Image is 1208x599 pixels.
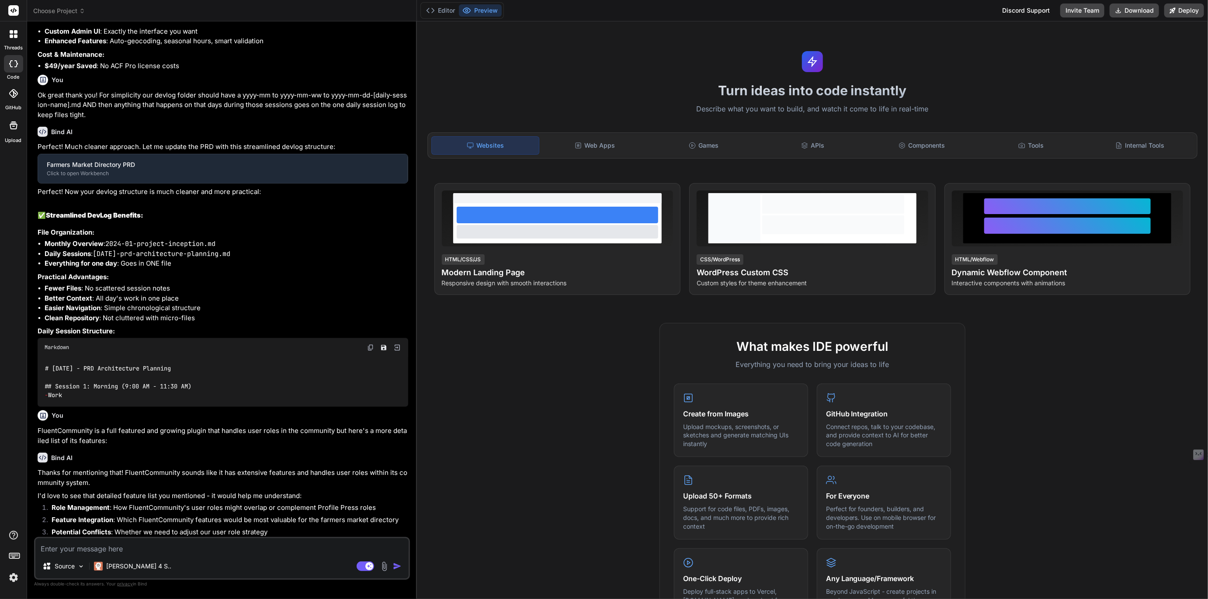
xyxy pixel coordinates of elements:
li: : Simple chronological structure [45,303,408,313]
h6: You [52,76,63,84]
h6: You [52,411,63,420]
strong: Everything for one day [45,259,117,267]
img: attachment [379,561,389,571]
span: privacy [117,581,133,586]
img: Pick Models [77,563,85,570]
h4: Upload 50+ Formats [683,491,799,501]
span: Markdown [45,344,69,351]
li: : Exactly the interface you want [45,27,408,37]
strong: Practical Advantages: [38,273,109,281]
button: Editor [423,4,459,17]
li: : Goes in ONE file [45,259,408,269]
h1: Turn ideas into code instantly [422,83,1203,98]
p: Support for code files, PDFs, images, docs, and much more to provide rich context [683,505,799,530]
h4: Dynamic Webflow Component [952,267,1183,279]
strong: Enhanced Features [45,37,106,45]
strong: Streamlined DevLog Benefits: [46,211,143,219]
button: Save file [378,342,390,354]
div: Farmers Market Directory PRD [47,160,399,169]
h4: One-Click Deploy [683,573,799,584]
strong: Better Context [45,294,92,302]
strong: $49/year Saved [45,62,97,70]
h2: What makes IDE powerful [674,337,951,356]
img: copy [367,344,374,351]
strong: Role Management [52,503,110,512]
h2: ✅ [38,211,408,221]
strong: Daily Sessions [45,249,91,258]
li: : No scattered session notes [45,284,408,294]
h4: Modern Landing Page [442,267,673,279]
div: Games [650,136,757,155]
label: threads [4,44,23,52]
span: Choose Project [33,7,85,15]
button: Farmers Market Directory PRDClick to open Workbench [38,154,407,183]
h4: GitHub Integration [826,409,942,419]
label: Upload [5,137,22,144]
p: Connect repos, talk to your codebase, and provide context to AI for better code generation [826,422,942,448]
strong: Cost & Maintenance: [38,50,104,59]
div: HTML/CSS/JS [442,254,485,265]
code: [DATE]-prd-architecture-planning.md [93,249,230,258]
code: Work [45,364,191,400]
li: : Auto-geocoding, seasonal hours, smart validation [45,36,408,46]
h6: Bind AI [51,128,73,136]
strong: Feature Integration [52,516,113,524]
div: Tools [977,136,1084,155]
strong: Custom Admin UI [45,27,100,35]
img: icon [393,562,402,571]
p: Perfect! Now your devlog structure is much cleaner and more practical: [38,187,408,197]
div: Websites [431,136,539,155]
li: : How FluentCommunity's user roles might overlap or complement Profile Press roles [45,503,408,515]
label: code [7,73,20,81]
p: Source [55,562,75,571]
h4: WordPress Custom CSS [697,267,928,279]
p: I'd love to see that detailed feature list you mentioned - it would help me understand: [38,491,408,501]
li: : [45,239,408,249]
p: Interactive components with animations [952,279,1183,287]
span: # [DATE] - PRD Architecture Planning [45,365,171,373]
h4: For Everyone [826,491,942,501]
label: GitHub [5,104,21,111]
button: Download [1110,3,1159,17]
h4: Any Language/Framework [826,573,942,584]
li: : [45,249,408,259]
span: ## Session 1: Morning (9:00 AM - 11:30 AM) [45,382,191,390]
li: : Whether we need to adjust our user role strategy [45,527,408,540]
div: Click to open Workbench [47,170,399,177]
strong: File Organization: [38,228,94,236]
p: [PERSON_NAME] 4 S.. [106,562,171,571]
p: Custom styles for theme enhancement [697,279,928,287]
div: CSS/WordPress [697,254,743,265]
button: Invite Team [1060,3,1104,17]
li: : All day's work in one place [45,294,408,304]
img: settings [6,570,21,585]
li: : Which FluentCommunity features would be most valuable for the farmers market directory [45,515,408,527]
p: Responsive design with smooth interactions [442,279,673,287]
img: Claude 4 Sonnet [94,562,103,571]
li: : No ACF Pro license costs [45,61,408,71]
div: Internal Tools [1086,136,1193,155]
img: Open in Browser [393,344,401,352]
p: Thanks for mentioning that! FluentCommunity sounds like it has extensive features and handles use... [38,468,408,488]
div: Components [868,136,975,155]
strong: Potential Conflicts [52,528,111,536]
p: Always double-check its answers. Your in Bind [34,580,410,588]
strong: Daily Session Structure: [38,327,115,335]
p: Upload mockups, screenshots, or sketches and generate matching UIs instantly [683,422,799,448]
div: APIs [759,136,866,155]
p: Ok great thank you! For simplicity our devlog folder should have a yyyy-mm to yyyy-mm-ww to yyyy-... [38,90,408,120]
div: Discord Support [997,3,1055,17]
strong: Clean Repository [45,314,99,322]
p: Describe what you want to build, and watch it come to life in real-time [422,104,1203,115]
p: Perfect! Much cleaner approach. Let me update the PRD with this streamlined devlog structure: [38,142,408,152]
div: Web Apps [541,136,648,155]
p: FluentCommunity is a full featured and growing plugin that handles user roles in the community bu... [38,426,408,446]
strong: Monthly Overview [45,239,104,248]
button: Deploy [1164,3,1204,17]
p: Everything you need to bring your ideas to life [674,359,951,370]
p: Perfect for founders, builders, and developers. Use on mobile browser for on-the-go development [826,505,942,530]
li: : Not cluttered with micro-files [45,313,408,323]
span: - [45,391,48,399]
h4: Create from Images [683,409,799,419]
code: 2024-01-project-inception.md [105,239,215,248]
